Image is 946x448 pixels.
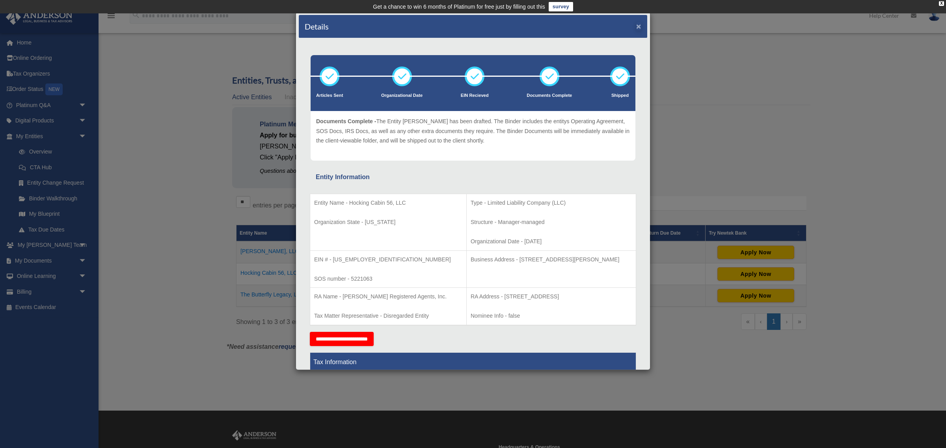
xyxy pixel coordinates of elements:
[381,92,423,100] p: Organizational Date
[461,92,489,100] p: EIN Recieved
[471,237,632,246] p: Organizational Date - [DATE]
[314,217,462,227] p: Organization State - [US_STATE]
[314,274,462,284] p: SOS number - 5221063
[610,92,630,100] p: Shipped
[316,118,376,124] span: Documents Complete -
[314,255,462,265] p: EIN # - [US_EMPLOYER_IDENTIFICATION_NUMBER]
[310,352,636,372] th: Tax Information
[316,172,630,183] div: Entity Information
[636,22,641,30] button: ×
[314,292,462,302] p: RA Name - [PERSON_NAME] Registered Agents, Inc.
[549,2,573,11] a: survey
[316,117,630,146] p: The Entity [PERSON_NAME] has been drafted. The Binder includes the entitys Operating Agreement, S...
[471,198,632,208] p: Type - Limited Liability Company (LLC)
[305,21,329,32] h4: Details
[316,92,343,100] p: Articles Sent
[939,1,944,6] div: close
[471,292,632,302] p: RA Address - [STREET_ADDRESS]
[527,92,572,100] p: Documents Complete
[373,2,545,11] div: Get a chance to win 6 months of Platinum for free just by filling out this
[471,255,632,265] p: Business Address - [STREET_ADDRESS][PERSON_NAME]
[314,311,462,321] p: Tax Matter Representative - Disregarded Entity
[314,198,462,208] p: Entity Name - Hocking Cabin 56, LLC
[471,311,632,321] p: Nominee Info - false
[471,217,632,227] p: Structure - Manager-managed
